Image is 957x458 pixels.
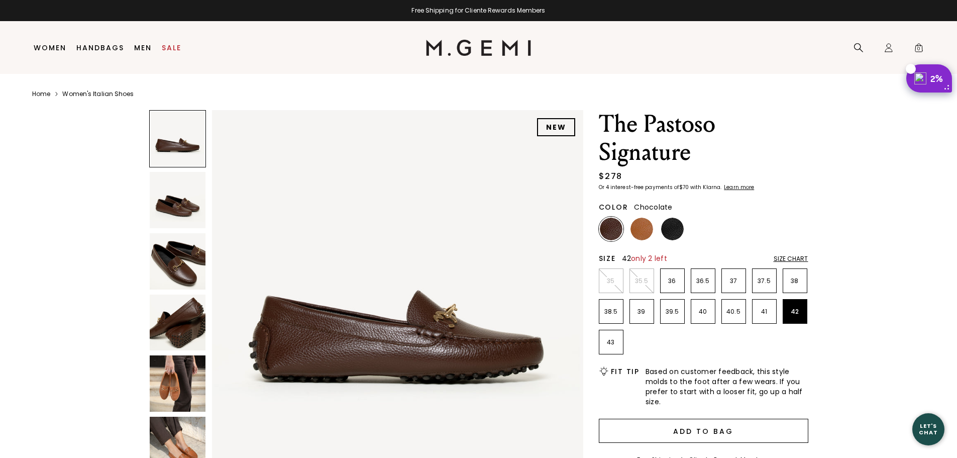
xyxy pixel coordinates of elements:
[912,423,944,435] div: Let's Chat
[134,44,152,52] a: Men
[753,277,776,285] p: 37.5
[661,308,684,316] p: 39.5
[62,90,134,98] a: Women's Italian Shoes
[150,295,206,351] img: The Pastoso Signature
[599,184,679,191] klarna-placement-style-body: Or 4 interest-free payments of
[723,185,754,191] a: Learn more
[599,170,622,182] div: $278
[661,218,684,240] img: Black
[34,44,66,52] a: Women
[724,184,754,191] klarna-placement-style-cta: Learn more
[630,277,654,285] p: 35.5
[753,308,776,316] p: 41
[774,255,808,263] div: Size Chart
[661,277,684,285] p: 36
[631,253,667,263] span: only 2 left
[599,110,808,166] h1: The Pastoso Signature
[634,202,672,212] span: Chocolate
[691,277,715,285] p: 36.5
[630,218,653,240] img: Tan
[599,338,623,346] p: 43
[599,203,628,211] h2: Color
[599,419,808,443] button: Add to Bag
[630,308,654,316] p: 39
[722,277,746,285] p: 37
[679,184,689,191] klarna-placement-style-amount: $70
[150,233,206,290] img: The Pastoso Signature
[611,368,640,376] h2: Fit Tip
[622,253,667,263] span: 42
[76,44,124,52] a: Handbags
[599,308,623,316] p: 38.5
[691,308,715,316] p: 40
[646,367,808,407] span: Based on customer feedback, this style molds to the foot after a few wears. If you prefer to star...
[690,184,723,191] klarna-placement-style-body: with Klarna
[150,355,206,412] img: The Pastoso Signature
[599,254,616,262] h2: Size
[32,90,50,98] a: Home
[150,172,206,228] img: The Pastoso Signature
[162,44,181,52] a: Sale
[537,118,575,136] div: NEW
[600,218,622,240] img: Chocolate
[783,308,807,316] p: 42
[722,308,746,316] p: 40.5
[426,40,531,56] img: M.Gemi
[599,277,623,285] p: 35
[783,277,807,285] p: 38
